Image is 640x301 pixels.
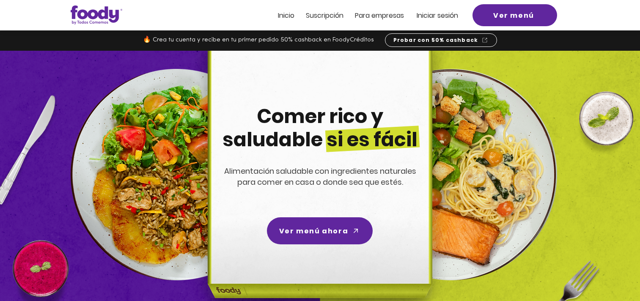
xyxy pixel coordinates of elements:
a: Ver menú ahora [267,217,373,244]
a: Inicio [278,12,294,19]
a: Para empresas [355,12,404,19]
span: Suscripción [306,11,343,20]
span: Iniciar sesión [417,11,458,20]
span: Ver menú [493,10,534,21]
a: Ver menú [472,4,557,26]
a: Iniciar sesión [417,12,458,19]
a: Probar con 50% cashback [385,33,497,47]
span: Comer rico y saludable si es fácil [222,103,418,153]
a: Suscripción [306,12,343,19]
span: Pa [355,11,363,20]
span: Ver menú ahora [279,226,348,236]
span: ra empresas [363,11,404,20]
span: Inicio [278,11,294,20]
span: Alimentación saludable con ingredientes naturales para comer en casa o donde sea que estés. [224,166,416,187]
span: Probar con 50% cashback [393,36,478,44]
img: Logo_Foody V2.0.0 (3).png [71,5,122,25]
span: 🔥 Crea tu cuenta y recibe en tu primer pedido 50% cashback en FoodyCréditos [143,37,374,43]
img: left-dish-compress.png [71,69,282,280]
